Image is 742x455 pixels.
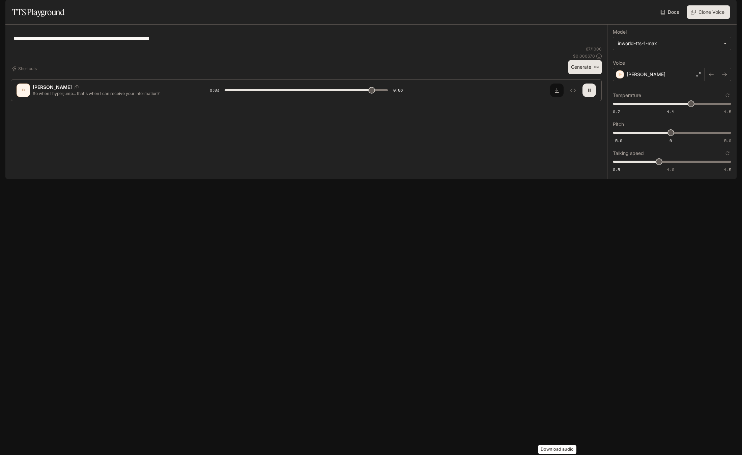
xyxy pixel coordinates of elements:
[724,138,731,143] span: 5.0
[12,5,64,19] h1: TTS Playground
[5,3,17,15] button: open drawer
[724,109,731,115] span: 1.5
[210,87,219,94] span: 0:03
[566,84,580,97] button: Inspect
[687,5,730,19] button: Clone Voice
[659,5,682,19] a: Docs
[33,91,194,96] p: So when I hyperjump... that's when I can receive your information?
[18,85,29,96] div: D
[613,138,622,143] span: -5.0
[724,92,731,99] button: Reset to default
[568,60,602,74] button: Generate⌘⏎
[11,63,39,74] button: Shortcuts
[613,93,641,98] p: Temperature
[618,40,720,47] div: inworld-tts-1-max
[667,167,674,172] span: 1.0
[393,87,403,94] span: 0:03
[594,65,599,69] p: ⌘⏎
[538,445,576,454] div: Download audio
[613,151,644,156] p: Talking speed
[33,84,72,91] p: [PERSON_NAME]
[613,37,731,50] div: inworld-tts-1-max
[613,109,620,115] span: 0.7
[627,71,665,78] p: [PERSON_NAME]
[613,61,625,65] p: Voice
[573,53,595,59] p: $ 0.000670
[586,46,602,52] p: 67 / 1000
[669,138,672,143] span: 0
[613,122,624,127] p: Pitch
[667,109,674,115] span: 1.1
[613,167,620,172] span: 0.5
[724,167,731,172] span: 1.5
[72,85,81,89] button: Copy Voice ID
[613,30,627,34] p: Model
[724,150,731,157] button: Reset to default
[550,84,564,97] button: Download audio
